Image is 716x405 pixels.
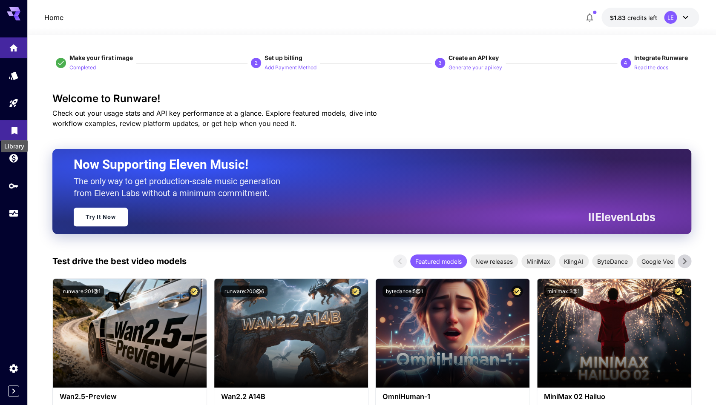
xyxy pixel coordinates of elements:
a: Home [44,12,63,23]
p: Completed [69,64,96,72]
h3: MiniMax 02 Hailuo [544,393,684,401]
div: Usage [9,208,19,219]
button: Certified Model – Vetted for best performance and includes a commercial license. [673,285,684,297]
div: KlingAI [559,254,589,268]
div: Library [9,123,20,134]
div: Featured models [410,254,467,268]
div: Playground [9,98,19,108]
button: runware:200@6 [221,285,267,297]
div: ByteDance [592,254,633,268]
button: Expand sidebar [8,385,19,396]
span: Make your first image [69,54,133,61]
span: Featured models [410,257,467,266]
p: 2 [255,59,258,67]
span: New releases [470,257,518,266]
h3: Wan2.5-Preview [60,393,200,401]
img: alt [53,279,207,388]
span: KlingAI [559,257,589,266]
p: Test drive the best video models [52,255,187,268]
span: Set up billing [265,54,302,61]
button: Certified Model – Vetted for best performance and includes a commercial license. [350,285,361,297]
div: Library [1,140,28,152]
div: New releases [470,254,518,268]
p: Add Payment Method [265,64,316,72]
span: Check out your usage stats and API key performance at a glance. Explore featured models, dive int... [52,109,377,128]
p: The only way to get production-scale music generation from Eleven Labs without a minimum commitment. [74,175,287,199]
button: Generate your api key [449,62,502,72]
div: Settings [9,363,19,374]
h3: OmniHuman‑1 [382,393,523,401]
span: credits left [627,14,657,21]
button: bytedance:5@1 [382,285,426,297]
span: Create an API key [449,54,499,61]
span: $1.83 [610,14,627,21]
div: API Keys [9,180,19,191]
button: $1.8319LE [601,8,699,27]
button: Read the docs [634,62,668,72]
div: MiniMax [521,254,555,268]
div: Home [9,41,19,51]
button: Add Payment Method [265,62,316,72]
nav: breadcrumb [44,12,63,23]
div: LE [664,11,677,24]
div: $1.8319 [610,13,657,22]
span: Google Veo [636,257,679,266]
div: Google Veo [636,254,679,268]
img: alt [214,279,368,388]
img: alt [537,279,691,388]
button: Completed [69,62,96,72]
p: 4 [624,59,627,67]
h2: Now Supporting Eleven Music! [74,157,649,173]
button: Certified Model – Vetted for best performance and includes a commercial license. [188,285,200,297]
h3: Wan2.2 A14B [221,393,361,401]
img: alt [376,279,529,388]
span: MiniMax [521,257,555,266]
button: runware:201@1 [60,285,104,297]
p: 3 [438,59,441,67]
button: Certified Model – Vetted for best performance and includes a commercial license. [511,285,523,297]
p: Generate your api key [449,64,502,72]
span: ByteDance [592,257,633,266]
button: minimax:3@1 [544,285,583,297]
h3: Welcome to Runware! [52,93,691,105]
a: Try It Now [74,208,128,226]
div: Models [9,70,19,81]
p: Read the docs [634,64,668,72]
span: Integrate Runware [634,54,688,61]
div: Wallet [9,153,19,163]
